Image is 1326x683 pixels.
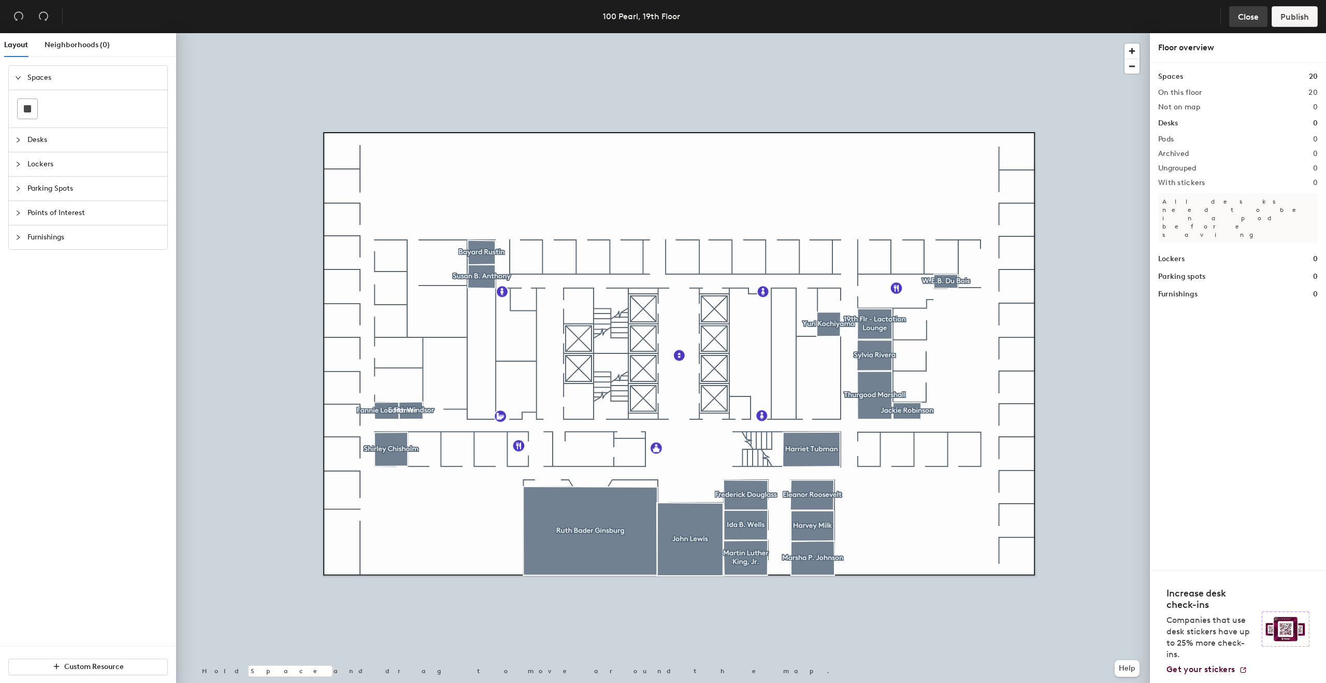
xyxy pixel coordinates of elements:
[15,234,21,240] span: collapsed
[1313,103,1318,111] h2: 0
[1238,12,1259,22] span: Close
[27,177,161,201] span: Parking Spots
[1166,588,1256,610] h4: Increase desk check-ins
[33,6,54,27] button: Redo (⌘ + ⇧ + Z)
[1309,71,1318,82] h1: 20
[1158,253,1185,265] h1: Lockers
[15,210,21,216] span: collapsed
[27,225,161,249] span: Furnishings
[1158,103,1200,111] h2: Not on map
[1313,135,1318,144] h2: 0
[15,75,21,81] span: expanded
[1115,660,1140,677] button: Help
[8,659,168,675] button: Custom Resource
[4,40,28,49] span: Layout
[1262,611,1309,647] img: Sticker logo
[1166,615,1256,660] p: Companies that use desk stickers have up to 25% more check-ins.
[15,161,21,167] span: collapsed
[64,662,124,671] span: Custom Resource
[1158,289,1198,300] h1: Furnishings
[8,6,29,27] button: Undo (⌘ + Z)
[27,201,161,225] span: Points of Interest
[1313,271,1318,282] h1: 0
[1158,150,1189,158] h2: Archived
[1229,6,1267,27] button: Close
[27,66,161,90] span: Spaces
[27,152,161,176] span: Lockers
[1158,193,1318,243] p: All desks need to be in a pod before saving
[603,10,680,23] div: 100 Pearl, 19th Floor
[27,128,161,152] span: Desks
[1166,664,1235,674] span: Get your stickers
[1313,179,1318,187] h2: 0
[1158,271,1205,282] h1: Parking spots
[1158,71,1183,82] h1: Spaces
[1158,135,1174,144] h2: Pods
[1313,289,1318,300] h1: 0
[1158,164,1197,173] h2: Ungrouped
[1158,41,1318,54] div: Floor overview
[45,40,110,49] span: Neighborhoods (0)
[1272,6,1318,27] button: Publish
[1166,664,1247,675] a: Get your stickers
[1313,253,1318,265] h1: 0
[1313,118,1318,129] h1: 0
[1313,150,1318,158] h2: 0
[15,137,21,143] span: collapsed
[1158,118,1178,129] h1: Desks
[1158,179,1205,187] h2: With stickers
[1313,164,1318,173] h2: 0
[1158,89,1202,97] h2: On this floor
[15,186,21,192] span: collapsed
[1308,89,1318,97] h2: 20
